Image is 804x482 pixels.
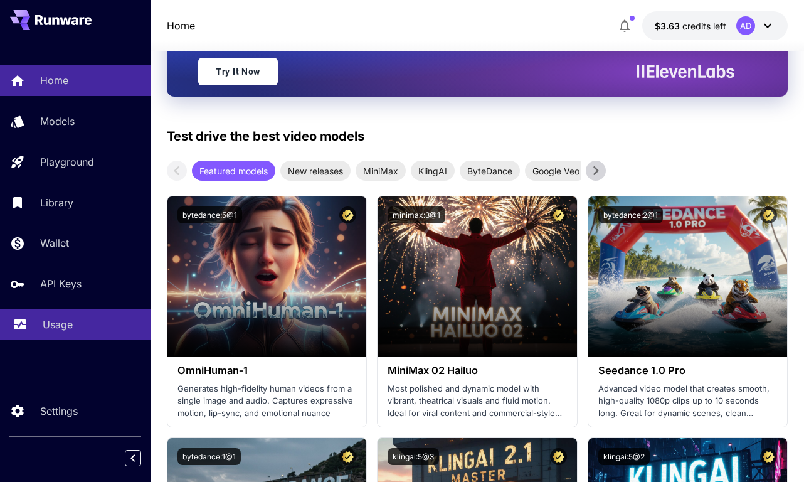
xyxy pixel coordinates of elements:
[192,164,275,178] span: Featured models
[339,206,356,223] button: Certified Model – Vetted for best performance and includes a commercial license.
[550,448,567,465] button: Certified Model – Vetted for best performance and includes a commercial license.
[134,447,151,469] div: Collapse sidebar
[40,73,68,88] p: Home
[736,16,755,35] div: AD
[598,448,650,465] button: klingai:5@2
[760,448,777,465] button: Certified Model – Vetted for best performance and includes a commercial license.
[43,317,73,332] p: Usage
[167,18,195,33] nav: breadcrumb
[411,164,455,178] span: KlingAI
[177,206,242,223] button: bytedance:5@1
[388,206,445,223] button: minimax:3@1
[460,164,520,178] span: ByteDance
[760,206,777,223] button: Certified Model – Vetted for best performance and includes a commercial license.
[40,235,69,250] p: Wallet
[411,161,455,181] div: KlingAI
[588,196,787,357] img: alt
[598,206,663,223] button: bytedance:2@1
[198,58,278,85] a: Try It Now
[40,114,75,129] p: Models
[356,161,406,181] div: MiniMax
[40,195,73,210] p: Library
[177,448,241,465] button: bytedance:1@1
[655,19,726,33] div: $3.6262
[167,18,195,33] a: Home
[550,206,567,223] button: Certified Model – Vetted for best performance and includes a commercial license.
[339,448,356,465] button: Certified Model – Vetted for best performance and includes a commercial license.
[177,365,356,377] h3: OmniHuman‑1
[40,154,94,169] p: Playground
[40,404,78,419] p: Settings
[598,365,777,377] h3: Seedance 1.0 Pro
[525,161,587,181] div: Google Veo
[682,21,726,31] span: credits left
[40,276,82,291] p: API Keys
[598,383,777,420] p: Advanced video model that creates smooth, high-quality 1080p clips up to 10 seconds long. Great f...
[125,450,141,466] button: Collapse sidebar
[192,161,275,181] div: Featured models
[177,383,356,420] p: Generates high-fidelity human videos from a single image and audio. Captures expressive motion, l...
[378,196,576,357] img: alt
[280,161,351,181] div: New releases
[388,383,566,420] p: Most polished and dynamic model with vibrant, theatrical visuals and fluid motion. Ideal for vira...
[655,21,682,31] span: $3.63
[356,164,406,178] span: MiniMax
[388,448,439,465] button: klingai:5@3
[525,164,587,178] span: Google Veo
[280,164,351,178] span: New releases
[460,161,520,181] div: ByteDance
[167,127,364,146] p: Test drive the best video models
[167,196,366,357] img: alt
[388,365,566,377] h3: MiniMax 02 Hailuo
[642,11,788,40] button: $3.6262AD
